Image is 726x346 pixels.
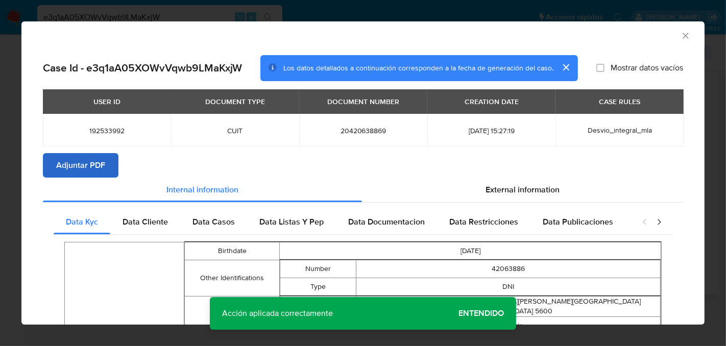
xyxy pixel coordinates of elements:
div: USER ID [87,93,127,110]
td: Full Address [280,296,356,316]
button: cerrar [553,55,578,80]
span: Data Casos [192,216,235,228]
span: 192533992 [55,126,159,135]
span: CUIT [183,126,287,135]
span: Data Documentacion [348,216,425,228]
span: Data Publicaciones [543,216,613,228]
td: Type [280,278,356,295]
td: Address [184,296,280,335]
span: Data Cliente [123,216,168,228]
span: Data Kyc [66,216,98,228]
div: closure-recommendation-modal [21,21,705,325]
div: CREATION DATE [458,93,525,110]
button: Cerrar ventana [681,31,690,40]
span: External information [486,184,560,195]
span: Data Listas Y Pep [259,216,324,228]
td: [PERSON_NAME] 2001 [GEOGRAPHIC_DATA][PERSON_NAME][GEOGRAPHIC_DATA] [GEOGRAPHIC_DATA] 5600 [356,296,661,316]
div: Detailed info [43,178,683,202]
td: 42063886 [356,260,661,278]
div: CASE RULES [593,93,646,110]
span: 20420638869 [311,126,415,135]
td: Number [280,260,356,278]
span: Mostrar datos vacíos [611,63,683,73]
td: [DATE] [280,242,661,260]
td: Birthdate [184,242,280,260]
div: DOCUMENT NUMBER [321,93,405,110]
span: Data Restricciones [449,216,518,228]
td: Gmaps Link [280,316,356,334]
div: Detailed internal info [54,210,632,234]
button: Adjuntar PDF [43,153,118,178]
h2: Case Id - e3q1aA05XOWvVqwb9LMaKxjW [43,61,242,75]
span: [DATE] 15:27:19 [440,126,543,135]
td: DNI [356,278,661,295]
span: Los datos detallados a continuación corresponden a la fecha de generación del caso. [283,63,553,73]
span: Internal information [166,184,238,195]
span: Desvio_integral_mla [588,125,652,135]
td: Other Identifications [184,260,280,296]
a: Visit link [495,320,521,330]
div: DOCUMENT TYPE [199,93,271,110]
span: Adjuntar PDF [56,154,105,177]
input: Mostrar datos vacíos [596,64,604,72]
